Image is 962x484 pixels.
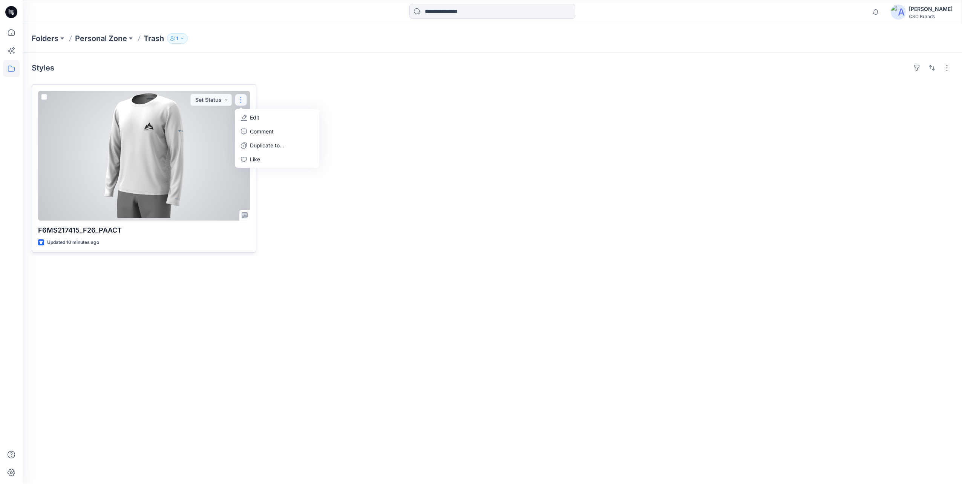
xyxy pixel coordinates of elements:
p: Like [250,155,260,163]
h4: Styles [32,63,54,72]
p: Comment [250,127,274,135]
a: Folders [32,33,58,44]
p: Trash [144,33,164,44]
div: [PERSON_NAME] [909,5,953,14]
p: Updated 10 minutes ago [47,239,99,247]
a: Edit [236,110,318,124]
p: 1 [176,34,178,43]
img: avatar [891,5,906,20]
a: Personal Zone [75,33,127,44]
button: 1 [167,33,188,44]
a: F6MS217415_F26_PAACT [38,91,250,221]
p: Edit [250,113,259,121]
div: CSC Brands [909,14,953,19]
p: Duplicate to... [250,141,284,149]
p: F6MS217415_F26_PAACT [38,225,250,236]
